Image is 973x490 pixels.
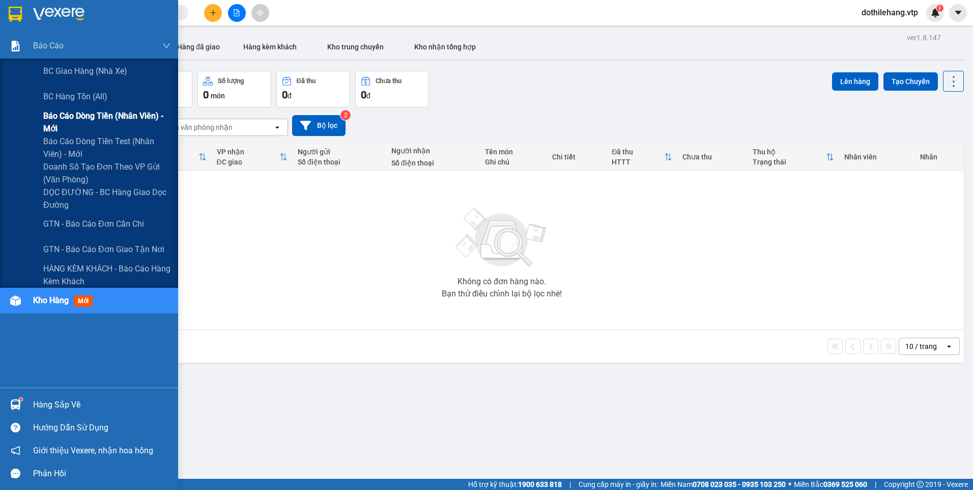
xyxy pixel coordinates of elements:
[569,479,571,490] span: |
[361,89,366,101] span: 0
[43,262,170,288] span: HÀNG KÈM KHÁCH - Báo cáo hàng kèm khách
[753,148,826,156] div: Thu hộ
[485,158,542,166] div: Ghi chú
[936,5,943,12] sup: 1
[907,32,941,43] div: ver 1.8.147
[366,92,370,100] span: đ
[288,92,292,100] span: đ
[788,482,791,486] span: ⚪️
[11,423,20,432] span: question-circle
[485,148,542,156] div: Tên món
[43,110,170,135] span: Báo cáo dòng tiền (nhân viên) - mới
[552,153,602,161] div: Chi tiết
[251,4,269,22] button: aim
[292,115,346,136] button: Bộ lọc
[256,9,264,16] span: aim
[340,110,351,120] sup: 2
[905,341,937,351] div: 10 / trang
[391,159,475,167] div: Số điện thoại
[457,278,546,286] div: Không có đơn hàng nào.
[823,480,867,488] strong: 0369 525 060
[11,469,20,478] span: message
[579,479,658,490] span: Cung cấp máy in - giấy in:
[844,153,910,161] div: Nhân viên
[945,342,953,350] svg: open
[949,4,967,22] button: caret-down
[11,446,20,455] span: notification
[169,35,228,59] button: Hàng đã giao
[162,42,170,50] span: down
[33,39,64,52] span: Báo cáo
[217,148,279,156] div: VP nhận
[217,158,279,166] div: ĐC giao
[33,397,170,413] div: Hàng sắp về
[442,290,562,298] div: Bạn thử điều chỉnh lại bộ lọc nhé!
[794,479,867,490] span: Miền Bắc
[518,480,562,488] strong: 1900 633 818
[74,295,93,307] span: mới
[43,243,164,256] span: GTN - Báo cáo đơn giao tận nơi
[33,444,153,457] span: Giới thiệu Vexere, nhận hoa hồng
[832,72,878,91] button: Lên hàng
[693,480,786,488] strong: 0708 023 035 - 0935 103 250
[211,92,225,100] span: món
[19,398,22,401] sup: 1
[197,71,271,107] button: Số lượng0món
[10,295,21,306] img: warehouse-icon
[10,41,21,51] img: solution-icon
[954,8,963,17] span: caret-down
[43,135,170,160] span: Báo cáo dòng tiền test (nhân viên) - mới
[612,148,664,156] div: Đã thu
[875,479,876,490] span: |
[298,158,381,166] div: Số điện thoại
[43,65,127,77] span: BC giao hàng (nhà xe)
[212,144,293,171] th: Toggle SortBy
[414,43,476,51] span: Kho nhận tổng hợp
[218,77,244,85] div: Số lượng
[243,43,297,51] span: Hàng kèm khách
[853,6,926,19] span: dothilehang.vtp
[203,89,209,101] span: 0
[938,5,941,12] span: 1
[391,147,475,155] div: Người nhận
[9,7,22,22] img: logo-vxr
[233,9,240,16] span: file-add
[468,479,562,490] span: Hỗ trợ kỹ thuật:
[931,8,940,17] img: icon-new-feature
[355,71,429,107] button: Chưa thu0đ
[228,4,246,22] button: file-add
[10,399,21,410] img: warehouse-icon
[210,9,217,16] span: plus
[204,4,222,22] button: plus
[43,217,144,230] span: GTN - Báo cáo đơn cần chi
[43,160,170,186] span: Doanh số tạo đơn theo VP gửi (văn phòng)
[748,144,840,171] th: Toggle SortBy
[43,90,107,103] span: BC hàng tồn (all)
[920,153,959,161] div: Nhãn
[297,77,316,85] div: Đã thu
[162,122,233,132] div: Chọn văn phòng nhận
[273,123,281,131] svg: open
[33,295,69,305] span: Kho hàng
[276,71,350,107] button: Đã thu0đ
[33,466,170,481] div: Phản hồi
[917,481,924,488] span: copyright
[607,144,677,171] th: Toggle SortBy
[612,158,664,166] div: HTTT
[451,202,553,274] img: svg+xml;base64,PHN2ZyBjbGFzcz0ibGlzdC1wbHVnX19zdmciIHhtbG5zPSJodHRwOi8vd3d3LnczLm9yZy8yMDAwL3N2Zy...
[33,420,170,435] div: Hướng dẫn sử dụng
[327,43,384,51] span: Kho trung chuyển
[282,89,288,101] span: 0
[661,479,786,490] span: Miền Nam
[883,72,938,91] button: Tạo Chuyến
[298,148,381,156] div: Người gửi
[753,158,826,166] div: Trạng thái
[682,153,742,161] div: Chưa thu
[376,77,402,85] div: Chưa thu
[43,186,170,211] span: DỌC ĐƯỜNG - BC hàng giao dọc đường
